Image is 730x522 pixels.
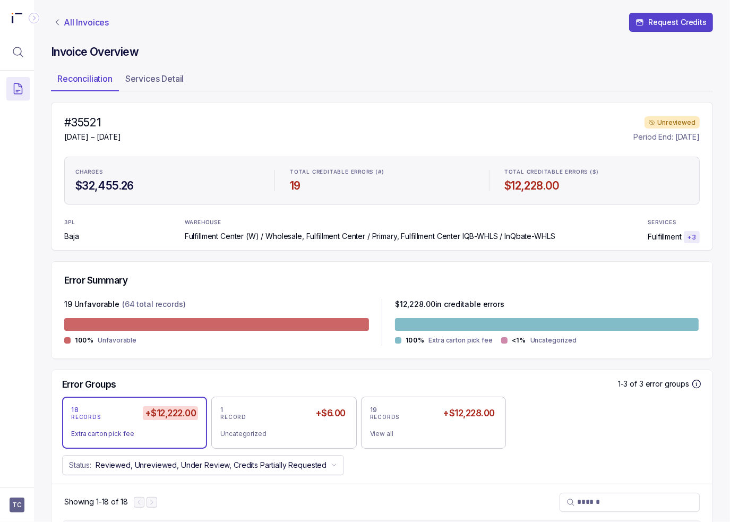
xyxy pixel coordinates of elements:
button: Request Credits [629,13,713,32]
button: Menu Icon Button MagnifyingGlassIcon [6,40,30,64]
p: 19 [370,406,377,414]
p: 1-3 of 3 [618,379,646,389]
div: Remaining page entries [64,497,127,507]
p: WAREHOUSE [185,219,221,226]
div: Collapse Icon [28,12,40,24]
p: Extra carton pick fee [428,335,492,346]
p: TOTAL CREDITABLE ERRORS (#) [290,169,384,175]
h5: +$12,222.00 [143,406,198,420]
a: Link All Invoices [51,17,111,28]
p: Fulfillment [648,232,681,242]
p: 100% [406,336,424,345]
div: Unreviewed [645,116,700,129]
p: (64 total records) [122,299,185,312]
div: Extra carton pick fee [71,429,190,439]
p: TOTAL CREDITABLE ERRORS ($) [504,169,599,175]
p: 3PL [64,219,92,226]
p: error groups [646,379,689,389]
p: SERVICES [648,219,676,226]
h4: #35521 [64,115,121,130]
h4: 19 [290,178,474,193]
h5: Error Groups [62,379,116,390]
p: 19 Unfavorable [64,299,119,312]
p: RECORDS [71,414,101,421]
p: + 3 [687,233,697,242]
p: Fulfillment Center (W) / Wholesale, Fulfillment Center / Primary, Fulfillment Center IQB-WHLS / I... [185,231,555,242]
p: Uncategorized [530,335,577,346]
button: Status:Reviewed, Unreviewed, Under Review, Credits Partially Requested [62,455,344,475]
h5: +$6.00 [313,406,348,420]
h5: Error Summary [64,275,127,286]
p: Reviewed, Unreviewed, Under Review, Credits Partially Requested [96,460,327,470]
p: Period End: [DATE] [634,132,700,142]
ul: Tab Group [51,70,713,91]
button: User initials [10,498,24,512]
p: 18 [71,406,79,414]
li: Tab Reconciliation [51,70,119,91]
p: RECORD [220,414,246,421]
p: Services Detail [125,72,184,85]
p: Showing 1-18 of 18 [64,497,127,507]
li: Statistic TOTAL CREDITABLE ERRORS (#) [284,161,480,200]
button: Menu Icon Button DocumentTextIcon [6,77,30,100]
li: Statistic CHARGES [69,161,266,200]
h4: $12,228.00 [504,178,689,193]
p: Baja [64,231,92,242]
p: 100% [75,336,93,345]
p: Unfavorable [98,335,136,346]
ul: Statistic Highlights [64,157,700,204]
p: RECORDS [370,414,400,421]
p: All Invoices [64,17,109,28]
li: Statistic TOTAL CREDITABLE ERRORS ($) [498,161,695,200]
h5: +$12,228.00 [441,406,497,420]
h4: Invoice Overview [51,45,713,59]
p: [DATE] – [DATE] [64,132,121,142]
p: 1 [220,406,224,414]
p: Status: [69,460,91,470]
p: Reconciliation [57,72,113,85]
p: $ 12,228.00 in creditable errors [395,299,504,312]
li: Tab Services Detail [119,70,191,91]
p: <1% [512,336,526,345]
p: Request Credits [648,17,707,28]
p: CHARGES [75,169,103,175]
div: View all [370,429,488,439]
h4: $32,455.26 [75,178,260,193]
div: Uncategorized [220,429,339,439]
